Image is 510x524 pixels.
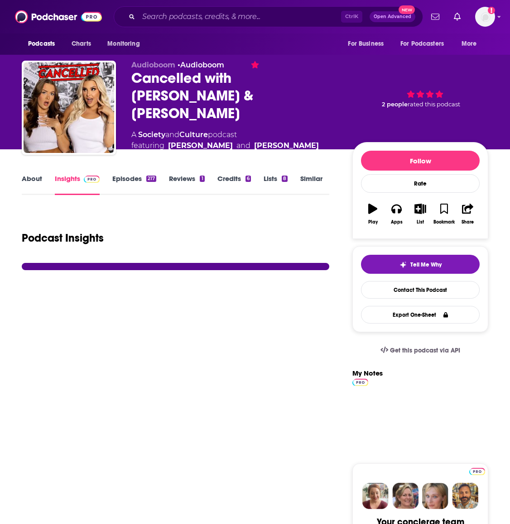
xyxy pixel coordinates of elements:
div: 217 [146,176,156,182]
a: Pro website [352,377,368,386]
div: List [417,219,424,225]
span: Open Advanced [374,14,411,19]
img: User Profile [475,7,495,27]
a: [PERSON_NAME] [254,140,319,151]
button: Share [456,198,480,230]
div: 2 peoplerated this podcast [352,61,488,135]
img: Cancelled with Tana Mongeau & Brooke Schofield [24,62,114,153]
a: Similar [300,174,322,195]
a: InsightsPodchaser Pro [55,174,100,195]
button: open menu [455,35,488,52]
span: For Business [348,38,384,50]
a: Show notifications dropdown [450,9,464,24]
img: Jon Profile [452,483,478,509]
button: Show profile menu [475,7,495,27]
div: Apps [391,219,403,225]
a: Culture [179,130,208,139]
a: [PERSON_NAME] [168,140,233,151]
a: Lists8 [264,174,288,195]
span: Logged in as evankrask [475,7,495,27]
a: Reviews1 [169,174,204,195]
button: Open AdvancedNew [370,11,415,22]
span: and [165,130,179,139]
button: tell me why sparkleTell Me Why [361,255,480,274]
a: Society [138,130,165,139]
svg: Add a profile image [488,7,495,14]
a: Episodes217 [112,174,156,195]
a: Charts [66,35,96,52]
a: Get this podcast via API [373,339,467,362]
span: New [399,5,415,14]
img: Barbara Profile [392,483,419,509]
span: Tell Me Why [410,261,442,268]
div: 6 [245,176,251,182]
div: Bookmark [433,219,455,225]
img: Podchaser Pro [469,468,485,475]
div: 1 [200,176,204,182]
div: Play [368,219,378,225]
span: For Podcasters [400,38,444,50]
div: 8 [282,176,288,182]
button: open menu [342,35,395,52]
h1: Podcast Insights [22,231,104,245]
span: featuring [131,140,319,151]
button: List [409,198,432,230]
a: Pro website [469,467,485,475]
span: Monitoring [107,38,140,50]
a: About [22,174,42,195]
div: Rate [361,174,480,193]
button: Apps [385,198,408,230]
div: Search podcasts, credits, & more... [114,6,423,27]
img: Podchaser - Follow, Share and Rate Podcasts [15,8,102,25]
input: Search podcasts, credits, & more... [139,10,341,24]
button: open menu [101,35,151,52]
span: rated this podcast [408,101,460,108]
img: Podchaser Pro [84,176,100,183]
button: open menu [395,35,457,52]
img: Podchaser Pro [352,379,368,386]
a: Credits6 [217,174,251,195]
span: and [236,140,250,151]
button: Bookmark [432,198,456,230]
img: Jules Profile [422,483,448,509]
span: Get this podcast via API [390,347,460,354]
span: More [462,38,477,50]
label: My Notes [352,369,383,385]
span: Podcasts [28,38,55,50]
div: A podcast [131,129,319,151]
span: Charts [72,38,91,50]
img: Sydney Profile [362,483,389,509]
button: Export One-Sheet [361,306,480,324]
button: Follow [361,151,480,171]
div: Share [462,219,474,225]
span: Ctrl K [341,11,362,23]
img: tell me why sparkle [399,261,407,268]
a: Contact This Podcast [361,281,480,299]
a: Show notifications dropdown [428,9,443,24]
button: open menu [22,35,67,52]
button: Play [361,198,385,230]
span: 2 people [382,101,408,108]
